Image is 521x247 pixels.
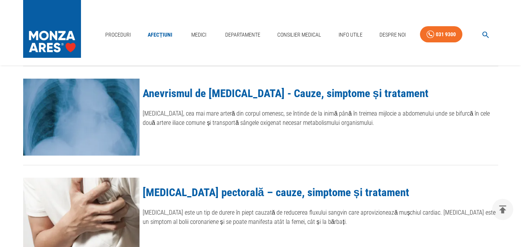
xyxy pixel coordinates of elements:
a: Medici [186,27,211,43]
a: Departamente [222,27,263,43]
div: 031 9300 [436,30,456,39]
img: Anevrismul de aorta - Cauze, simptome și tratament [23,79,140,156]
a: [MEDICAL_DATA] pectorală – cauze, simptome și tratament [143,186,409,199]
a: 031 9300 [420,26,462,43]
a: Despre Noi [376,27,409,43]
a: Consilier Medical [274,27,324,43]
p: [MEDICAL_DATA], cea mai mare arteră din corpul omenesc, se întinde de la inimă până în treimea mi... [143,109,498,128]
a: Info Utile [336,27,366,43]
a: Afecțiuni [145,27,175,43]
a: Proceduri [102,27,134,43]
button: delete [492,199,513,220]
p: [MEDICAL_DATA] este un tip de durere în piept cauzată de reducerea fluxului sangvin care aprovizi... [143,208,498,227]
a: Anevrismul de [MEDICAL_DATA] - Cauze, simptome și tratament [143,87,428,100]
